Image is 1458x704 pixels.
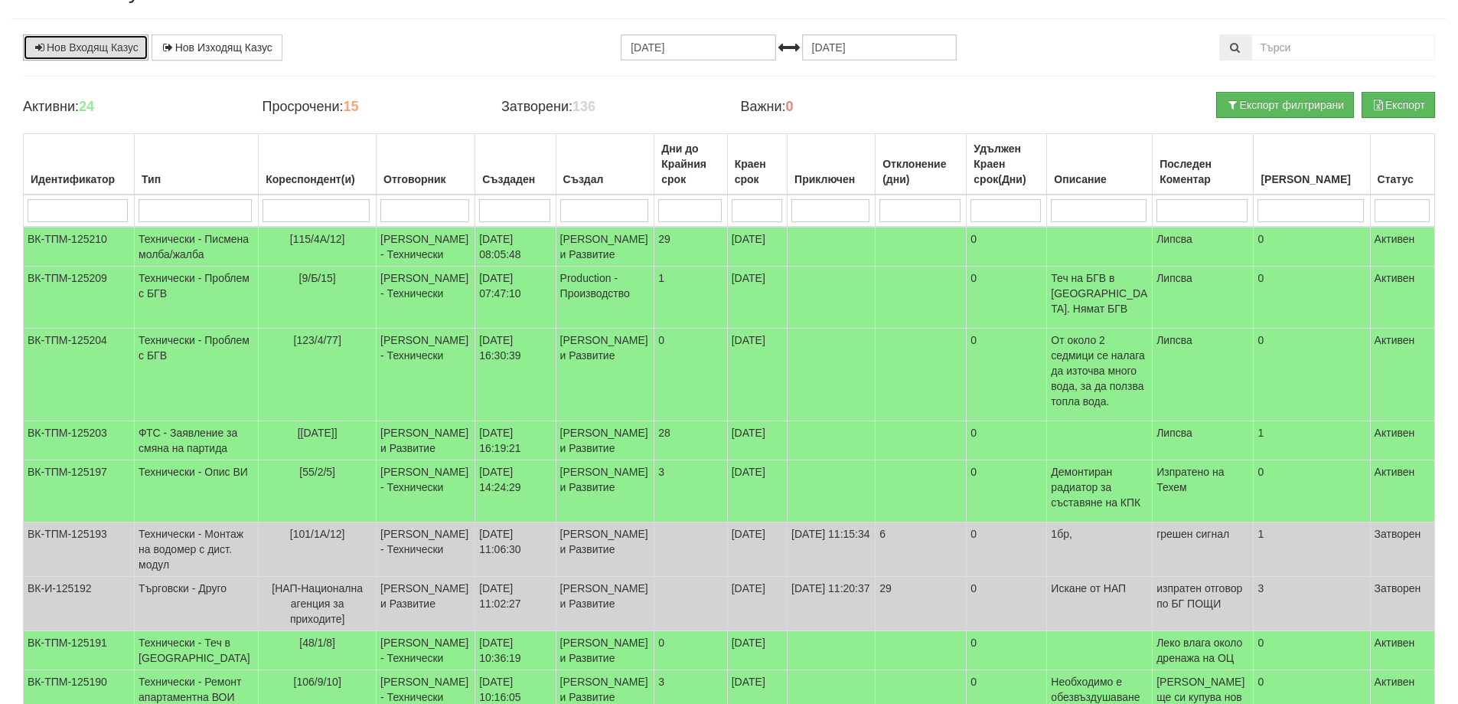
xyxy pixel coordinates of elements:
[556,522,654,577] td: [PERSON_NAME] и Развитие
[299,272,336,284] span: [9/Б/15]
[967,577,1047,631] td: 0
[788,577,876,631] td: [DATE] 11:20:37
[272,582,363,625] span: [НАП-Национална агенция за приходите]
[556,267,654,329] td: Production - Производство
[501,100,717,115] h4: Затворени:
[727,267,787,329] td: [DATE]
[1254,421,1370,460] td: 1
[556,329,654,421] td: [PERSON_NAME] и Развитие
[1156,427,1192,439] span: Липсва
[970,138,1042,190] div: Удължен Краен срок(Дни)
[967,227,1047,267] td: 0
[298,427,338,439] span: [[DATE]]
[727,329,787,421] td: [DATE]
[1254,134,1370,195] th: Брой Файлове: No sort applied, activate to apply an ascending sort
[475,134,556,195] th: Създаден: No sort applied, activate to apply an ascending sort
[152,34,282,61] a: Нов Изходящ Казус
[1156,466,1224,493] span: Изпратено на Техем
[1051,464,1148,510] p: Демонтиран радиатор за съставяне на КПК
[135,522,259,577] td: Технически - Монтаж на водомер с дист. модул
[556,227,654,267] td: [PERSON_NAME] и Развитие
[1370,460,1434,522] td: Активен
[658,272,664,284] span: 1
[135,460,259,522] td: Технически - Опис ВИ
[24,577,135,631] td: ВК-И-125192
[556,631,654,670] td: [PERSON_NAME] и Развитие
[1370,267,1434,329] td: Активен
[560,169,651,190] div: Създал
[1370,577,1434,631] td: Затворен
[967,522,1047,577] td: 0
[377,267,475,329] td: [PERSON_NAME] - Технически
[1156,272,1192,284] span: Липсва
[658,334,664,346] span: 0
[475,267,556,329] td: [DATE] 07:47:10
[24,460,135,522] td: ВК-ТПМ-125197
[299,637,335,649] span: [48/1/8]
[1370,421,1434,460] td: Активен
[135,631,259,670] td: Технически - Теч в [GEOGRAPHIC_DATA]
[24,267,135,329] td: ВК-ТПМ-125209
[1156,153,1249,190] div: Последен Коментар
[556,577,654,631] td: [PERSON_NAME] и Развитие
[24,227,135,267] td: ВК-ТПМ-125210
[343,99,358,114] b: 15
[479,169,551,190] div: Създаден
[377,134,475,195] th: Отговорник: No sort applied, activate to apply an ascending sort
[377,421,475,460] td: [PERSON_NAME] и Развитие
[475,460,556,522] td: [DATE] 14:24:29
[294,676,341,688] span: [106/9/10]
[1156,582,1242,610] span: изпратен отговор по БГ ПОЩИ
[727,631,787,670] td: [DATE]
[24,329,135,421] td: ВК-ТПМ-125204
[967,329,1047,421] td: 0
[967,460,1047,522] td: 0
[299,466,335,478] span: [55/2/5]
[259,134,377,195] th: Кореспондент(и): No sort applied, activate to apply an ascending sort
[1370,522,1434,577] td: Затворен
[135,267,259,329] td: Технически - Проблем с БГВ
[1156,528,1229,540] span: грешен сигнал
[23,34,148,61] a: Нов Входящ Казус
[788,522,876,577] td: [DATE] 11:15:34
[556,421,654,460] td: [PERSON_NAME] и Развитие
[879,153,962,190] div: Отклонение (дни)
[727,577,787,631] td: [DATE]
[1251,34,1435,61] input: Търсене по Идентификатор, Бл/Вх/Ап, Тип, Описание, Моб. Номер, Имейл, Файл, Коментар,
[967,267,1047,329] td: 0
[475,631,556,670] td: [DATE] 10:36:19
[1254,329,1370,421] td: 0
[1051,169,1148,190] div: Описание
[139,169,254,190] div: Тип
[1156,637,1242,664] span: Леко влага около дренажа на ОЦ
[1156,233,1192,245] span: Липсва
[727,421,787,460] td: [DATE]
[658,637,664,649] span: 0
[658,466,664,478] span: 3
[967,421,1047,460] td: 0
[1156,334,1192,346] span: Липсва
[1254,522,1370,577] td: 1
[290,233,345,245] span: [115/4А/12]
[740,100,956,115] h4: Важни:
[1370,134,1434,195] th: Статус: No sort applied, activate to apply an ascending sort
[1254,577,1370,631] td: 3
[24,134,135,195] th: Идентификатор: No sort applied, activate to apply an ascending sort
[654,134,727,195] th: Дни до Крайния срок: No sort applied, activate to apply an ascending sort
[475,329,556,421] td: [DATE] 16:30:39
[727,227,787,267] td: [DATE]
[1370,631,1434,670] td: Активен
[727,134,787,195] th: Краен срок: No sort applied, activate to apply an ascending sort
[1051,526,1148,542] p: 1бр,
[135,134,259,195] th: Тип: No sort applied, activate to apply an ascending sort
[290,528,345,540] span: [101/1А/12]
[1051,332,1148,409] p: От около 2 седмици се налага да източва много вода, за да ползва топла вода.
[1362,92,1435,118] button: Експорт
[658,233,670,245] span: 29
[1257,169,1365,190] div: [PERSON_NAME]
[475,227,556,267] td: [DATE] 08:05:48
[876,134,967,195] th: Отклонение (дни): No sort applied, activate to apply an ascending sort
[135,329,259,421] td: Технически - Проблем с БГВ
[263,169,372,190] div: Кореспондент(и)
[377,577,475,631] td: [PERSON_NAME] и Развитие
